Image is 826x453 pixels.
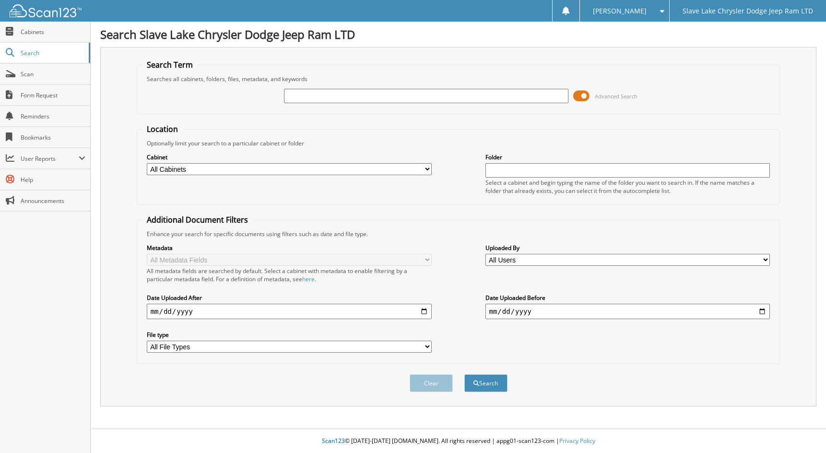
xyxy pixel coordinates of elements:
[559,437,595,445] a: Privacy Policy
[464,374,507,392] button: Search
[683,8,813,14] span: Slave Lake Chrysler Dodge Jeep Ram LTD
[100,26,816,42] h1: Search Slave Lake Chrysler Dodge Jeep Ram LTD
[142,230,775,238] div: Enhance your search for specific documents using filters such as date and file type.
[21,133,85,142] span: Bookmarks
[485,153,770,161] label: Folder
[21,28,85,36] span: Cabinets
[593,8,647,14] span: [PERSON_NAME]
[147,304,432,319] input: start
[21,112,85,120] span: Reminders
[91,429,826,453] div: © [DATE]-[DATE] [DOMAIN_NAME]. All rights reserved | appg01-scan123-com |
[142,124,183,134] legend: Location
[410,374,453,392] button: Clear
[21,70,85,78] span: Scan
[485,294,770,302] label: Date Uploaded Before
[142,139,775,147] div: Optionally limit your search to a particular cabinet or folder
[302,275,315,283] a: here
[485,179,770,195] div: Select a cabinet and begin typing the name of the folder you want to search in. If the name match...
[485,304,770,319] input: end
[21,91,85,99] span: Form Request
[147,331,432,339] label: File type
[147,153,432,161] label: Cabinet
[142,75,775,83] div: Searches all cabinets, folders, files, metadata, and keywords
[147,244,432,252] label: Metadata
[147,294,432,302] label: Date Uploaded After
[595,93,637,100] span: Advanced Search
[21,49,84,57] span: Search
[21,176,85,184] span: Help
[322,437,345,445] span: Scan123
[21,155,79,163] span: User Reports
[142,60,198,70] legend: Search Term
[147,267,432,283] div: All metadata fields are searched by default. Select a cabinet with metadata to enable filtering b...
[10,4,82,17] img: scan123-logo-white.svg
[21,197,85,205] span: Announcements
[485,244,770,252] label: Uploaded By
[142,215,253,225] legend: Additional Document Filters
